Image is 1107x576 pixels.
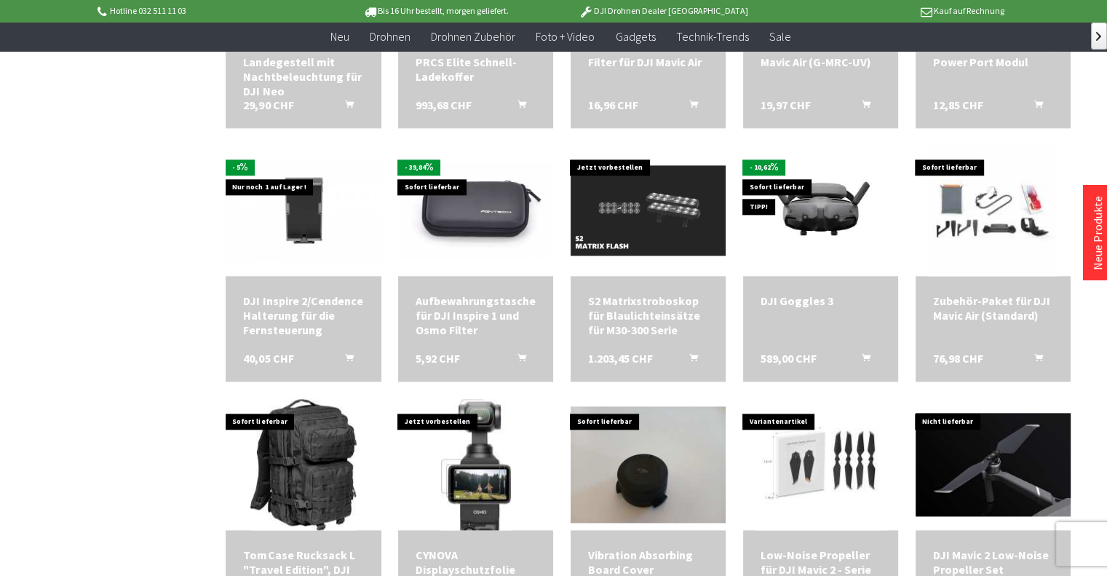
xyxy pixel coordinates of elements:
[360,22,421,52] a: Drohnen
[675,29,748,44] span: Technik-Trends
[499,351,534,370] button: In den Warenkorb
[927,145,1058,276] img: Zubehör-Paket für DJI Mavic Air (Standard)
[226,159,381,262] img: DJI Inspire 2/Cendence Halterung für die Fernsteuerung
[1017,351,1052,370] button: In den Warenkorb
[398,163,553,259] img: Aufbewahrungstasche für DJI Inspire 1 und Osmo Filter
[243,40,363,98] a: STARTRC LED-Landegestell mit Nachtbeleuchtung für DJI Neo 29,90 CHF In den Warenkorb
[571,165,726,256] img: S2 Matrixstroboskop für Blaulichteinsätze für M30-300 Serie
[844,98,879,117] button: In den Warenkorb
[416,98,472,112] span: 993,68 CHF
[243,351,293,366] span: 40,05 CHF
[761,293,881,308] a: DJI Goggles 3 589,00 CHF In den Warenkorb
[672,351,707,370] button: In den Warenkorb
[328,351,362,370] button: In den Warenkorb
[525,22,605,52] a: Foto + Video
[769,29,790,44] span: Sale
[95,2,322,20] p: Hotline 032 511 11 03
[672,98,707,117] button: In den Warenkorb
[933,98,983,112] span: 12,85 CHF
[328,98,362,117] button: In den Warenkorb
[416,351,460,366] span: 5,92 CHF
[549,2,777,20] p: DJI Drohnen Dealer [GEOGRAPHIC_DATA]
[243,293,363,337] a: DJI Inspire 2/Cendence Halterung für die Fernsteuerung 40,05 CHF In den Warenkorb
[933,351,983,366] span: 76,98 CHF
[933,293,1053,323] a: Zubehör-Paket für DJI Mavic Air (Standard) 76,98 CHF In den Warenkorb
[1090,196,1105,270] a: Neue Produkte
[933,40,1053,69] a: DJI Phantom 3 Aircraft Power Port Modul 12,85 CHF In den Warenkorb
[243,293,363,337] div: DJI Inspire 2/Cendence Halterung für die Fernsteuerung
[761,98,811,112] span: 19,97 CHF
[416,40,536,84] a: DJI Mavic 3 - Serie PRCS Elite Schnell-Ladekoffer 993,68 CHF In den Warenkorb
[588,40,708,69] div: PGYTECH MRC-UV Filter für DJI Mavic Air
[416,40,536,84] div: DJI Mavic 3 - Serie PRCS Elite Schnell-Ladekoffer
[933,40,1053,69] div: DJI Phantom 3 Aircraft Power Port Modul
[1096,32,1101,41] span: 
[322,2,549,20] p: Bis 16 Uhr bestellt, morgen geliefert.
[499,98,534,117] button: In den Warenkorb
[755,399,886,530] img: Low-Noise Propeller für DJI Mavic 2 - Serie
[588,293,708,337] a: S2 Matrixstroboskop für Blaulichteinsätze für M30-300 Serie 1.203,45 CHF In den Warenkorb
[844,351,879,370] button: In den Warenkorb
[421,22,525,52] a: Drohnen Zubehör
[536,29,595,44] span: Foto + Video
[243,40,363,98] div: STARTRC LED-Landegestell mit Nachtbeleuchtung für DJI Neo
[1017,98,1052,117] button: In den Warenkorb
[761,293,881,308] div: DJI Goggles 3
[758,22,801,52] a: Sale
[615,29,655,44] span: Gadgets
[441,399,511,530] img: CYNOVA Displayschutzfolie und Objektivfolie für DJI Osmo Pocket 3, gehärteter Glasschutz
[416,293,536,337] div: Aufbewahrungstasche für DJI Inspire 1 und Osmo Filter
[588,40,708,69] a: PGYTECH MRC-UV Filter für DJI Mavic Air 16,96 CHF In den Warenkorb
[777,2,1004,20] p: Kauf auf Rechnung
[588,98,638,112] span: 16,96 CHF
[588,351,653,366] span: 1.203,45 CHF
[605,22,665,52] a: Gadgets
[588,293,708,337] div: S2 Matrixstroboskop für Blaulichteinsätze für M30-300 Serie
[370,29,410,44] span: Drohnen
[330,29,349,44] span: Neu
[431,29,515,44] span: Drohnen Zubehör
[761,40,881,69] div: Filter Advanced für DJI Mavic Air (G-MRC-UV)
[933,293,1053,323] div: Zubehör-Paket für DJI Mavic Air (Standard)
[761,351,817,366] span: 589,00 CHF
[243,98,293,112] span: 29,90 CHF
[761,40,881,69] a: Filter Advanced für DJI Mavic Air (G-MRC-UV) 19,97 CHF In den Warenkorb
[916,413,1071,516] img: DJI Mavic 2 Low-Noise Propeller Set
[743,159,898,262] img: DJI Goggles 3
[416,293,536,337] a: Aufbewahrungstasche für DJI Inspire 1 und Osmo Filter 5,92 CHF In den Warenkorb
[571,406,726,523] img: Vibration Absorbing Board Cover
[250,399,357,530] img: TomCase Rucksack L "Travel Edition", DJI Air 3
[665,22,758,52] a: Technik-Trends
[320,22,360,52] a: Neu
